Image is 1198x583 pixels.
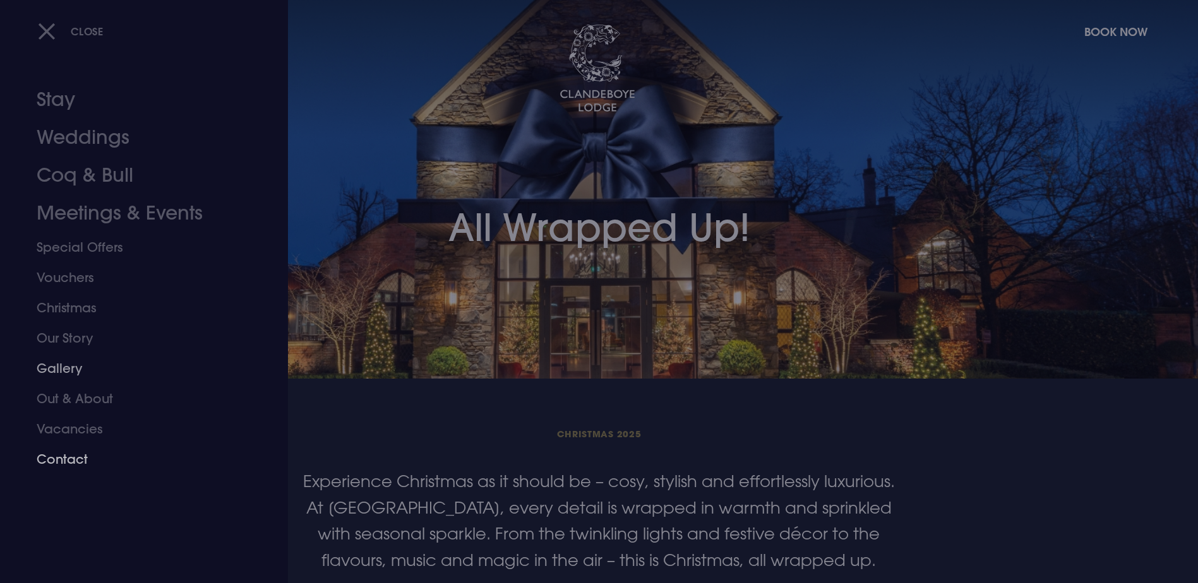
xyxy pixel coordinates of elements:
[37,262,236,293] a: Vouchers
[37,119,236,156] a: Weddings
[37,384,236,414] a: Out & About
[37,293,236,323] a: Christmas
[37,194,236,232] a: Meetings & Events
[37,444,236,474] a: Contact
[37,232,236,262] a: Special Offers
[38,18,104,44] button: Close
[71,25,104,38] span: Close
[37,414,236,444] a: Vacancies
[37,323,236,353] a: Our Story
[37,81,236,119] a: Stay
[37,353,236,384] a: Gallery
[37,156,236,194] a: Coq & Bull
